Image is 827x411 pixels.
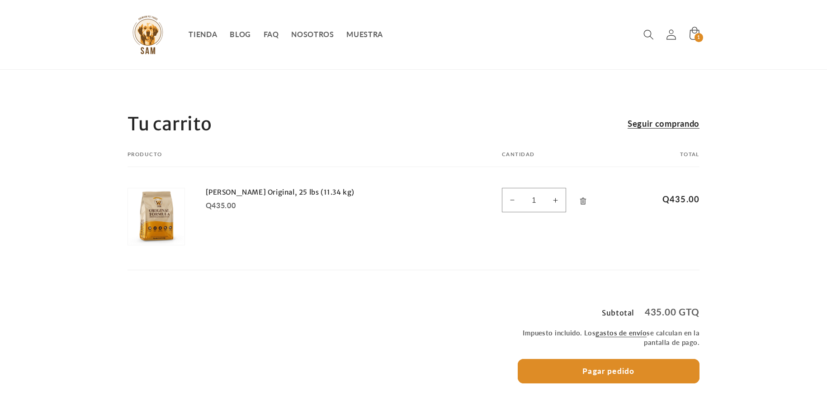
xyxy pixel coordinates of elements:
[285,24,340,46] a: NOSOTROS
[602,309,634,316] h3: Subtotal
[183,24,224,46] a: TIENDA
[189,30,217,39] span: TIENDA
[628,117,699,131] a: Seguir comprando
[523,188,545,212] input: Cantidad para Sam Original, 25 lbs (11.34 kg)
[257,24,285,46] a: FAQ
[697,33,700,42] span: 1
[346,30,383,39] span: MUESTRA
[340,24,389,46] a: MUESTRA
[645,307,699,317] p: 435.00 GTQ
[647,193,699,205] span: Q435.00
[206,188,362,197] a: [PERSON_NAME] Original, 25 lbs (11.34 kg)
[128,112,212,136] h1: Tu carrito
[128,14,168,55] img: Sam Pet Foods
[264,30,279,39] span: FAQ
[471,151,626,167] th: Cantidad
[518,328,700,348] small: Impuesto incluido. Los se calculan en la pantalla de pago.
[626,151,699,167] th: Total
[230,30,251,39] span: BLOG
[637,23,660,46] summary: Búsqueda
[206,200,362,210] div: Q435.00
[595,329,647,337] a: gastos de envío
[518,359,700,383] button: Pagar pedido
[223,24,257,46] a: BLOG
[128,151,471,167] th: Producto
[574,191,592,212] a: Eliminar Sam Original, 25 lbs (11.34 kg)
[291,30,334,39] span: NOSOTROS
